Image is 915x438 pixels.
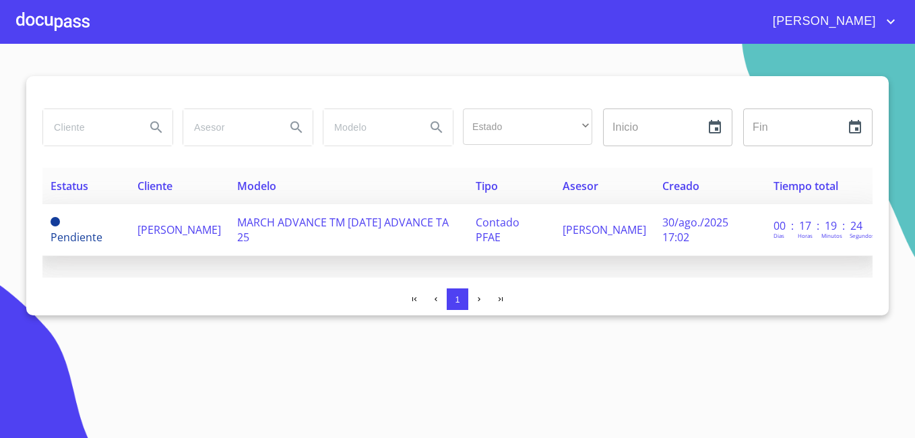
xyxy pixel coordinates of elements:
[662,215,728,245] span: 30/ago./2025 17:02
[43,109,135,146] input: search
[774,179,838,193] span: Tiempo total
[51,230,102,245] span: Pendiente
[51,217,60,226] span: Pendiente
[420,111,453,144] button: Search
[447,288,468,310] button: 1
[774,232,784,239] p: Dias
[237,179,276,193] span: Modelo
[763,11,883,32] span: [PERSON_NAME]
[476,179,498,193] span: Tipo
[183,109,275,146] input: search
[140,111,172,144] button: Search
[774,218,864,233] p: 00 : 17 : 19 : 24
[763,11,899,32] button: account of current user
[237,215,449,245] span: MARCH ADVANCE TM [DATE] ADVANCE TA 25
[563,222,646,237] span: [PERSON_NAME]
[662,179,699,193] span: Creado
[850,232,875,239] p: Segundos
[563,179,598,193] span: Asesor
[323,109,415,146] input: search
[137,222,221,237] span: [PERSON_NAME]
[821,232,842,239] p: Minutos
[798,232,813,239] p: Horas
[137,179,172,193] span: Cliente
[476,215,519,245] span: Contado PFAE
[455,294,460,305] span: 1
[280,111,313,144] button: Search
[463,108,592,145] div: ​
[51,179,88,193] span: Estatus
